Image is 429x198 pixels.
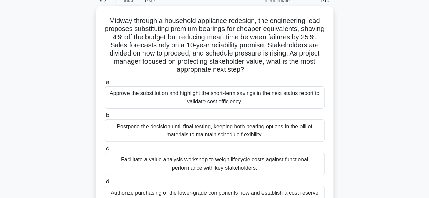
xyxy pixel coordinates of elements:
h5: Midway through a household appliance redesign, the engineering lead proposes substituting premium... [104,17,325,74]
span: a. [106,79,111,85]
div: Postpone the decision until final testing, keeping both bearing options in the bill of materials ... [105,119,325,142]
div: Approve the substitution and highlight the short-term savings in the next status report to valida... [105,86,325,109]
span: c. [106,146,110,151]
span: b. [106,112,111,118]
div: Facilitate a value analysis workshop to weigh lifecycle costs against functional performance with... [105,153,325,175]
span: d. [106,179,111,184]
